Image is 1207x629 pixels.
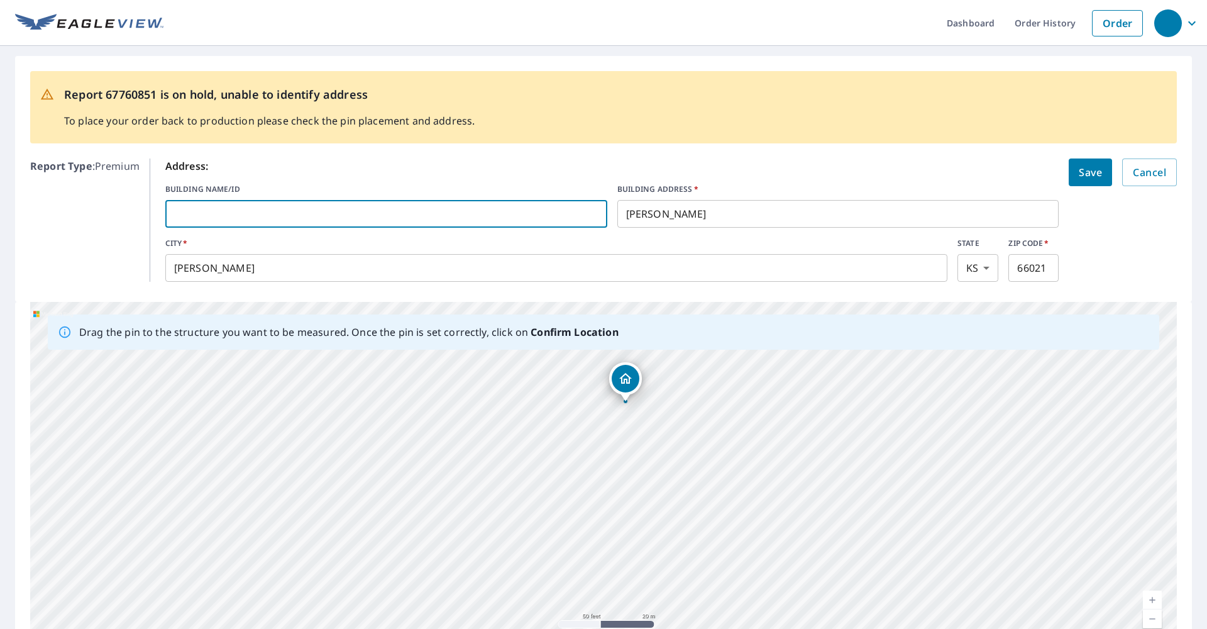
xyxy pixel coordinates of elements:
[30,159,92,173] b: Report Type
[1069,159,1112,186] button: Save
[64,113,475,128] p: To place your order back to production please check the pin placement and address.
[165,238,947,249] label: CITY
[15,14,163,33] img: EV Logo
[531,325,618,339] b: Confirm Location
[609,362,642,401] div: Dropped pin, building 1, Residential property, Edgerton Rd Edgerton, KS 66021
[1143,591,1162,610] a: Current Level 19, Zoom In
[1122,159,1177,186] button: Cancel
[957,254,998,282] div: KS
[1008,238,1059,249] label: ZIP CODE
[617,184,1059,195] label: BUILDING ADDRESS
[1143,610,1162,628] a: Current Level 19, Zoom Out
[1092,10,1143,36] a: Order
[1133,164,1166,181] span: Cancel
[30,159,140,282] p: : Premium
[64,86,475,103] p: Report 67760851 is on hold, unable to identify address
[79,325,619,340] p: Drag the pin to the structure you want to be measured. Once the pin is set correctly, click on
[1079,164,1102,181] span: Save
[165,184,607,195] label: BUILDING NAME/ID
[165,159,1059,174] p: Address:
[957,238,998,249] label: STATE
[966,262,978,274] em: KS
